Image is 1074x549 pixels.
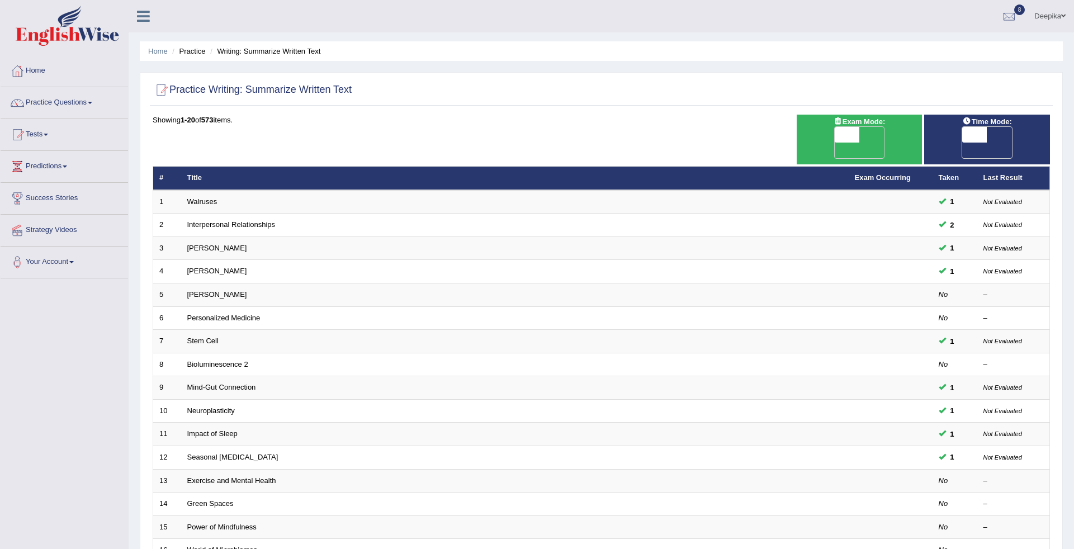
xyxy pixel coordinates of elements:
[153,236,181,260] td: 3
[983,290,1044,300] div: –
[939,523,948,531] em: No
[187,476,276,485] a: Exercise and Mental Health
[153,446,181,469] td: 12
[939,360,948,368] em: No
[939,290,948,299] em: No
[983,198,1022,205] small: Not Evaluated
[983,313,1044,324] div: –
[187,429,238,438] a: Impact of Sleep
[946,335,959,347] span: You can still take this question
[983,408,1022,414] small: Not Evaluated
[153,115,1050,125] div: Showing of items.
[1,119,128,147] a: Tests
[187,220,276,229] a: Interpersonal Relationships
[1014,4,1025,15] span: 8
[983,338,1022,344] small: Not Evaluated
[939,476,948,485] em: No
[181,167,849,190] th: Title
[977,167,1050,190] th: Last Result
[983,245,1022,252] small: Not Evaluated
[187,267,247,275] a: [PERSON_NAME]
[153,167,181,190] th: #
[153,423,181,446] td: 11
[983,384,1022,391] small: Not Evaluated
[829,116,890,127] span: Exam Mode:
[153,330,181,353] td: 7
[946,196,959,207] span: You can still take this question
[933,167,977,190] th: Taken
[946,451,959,463] span: You can still take this question
[187,453,278,461] a: Seasonal [MEDICAL_DATA]
[946,266,959,277] span: You can still take this question
[797,115,922,164] div: Show exams occurring in exams
[187,197,217,206] a: Walruses
[958,116,1016,127] span: Time Mode:
[1,151,128,179] a: Predictions
[939,499,948,508] em: No
[983,430,1022,437] small: Not Evaluated
[187,406,235,415] a: Neuroplasticity
[1,247,128,274] a: Your Account
[187,337,219,345] a: Stem Cell
[939,314,948,322] em: No
[946,219,959,231] span: You can still take this question
[187,314,261,322] a: Personalized Medicine
[153,493,181,516] td: 14
[983,454,1022,461] small: Not Evaluated
[201,116,214,124] b: 573
[983,359,1044,370] div: –
[169,46,205,56] li: Practice
[1,183,128,211] a: Success Stories
[983,522,1044,533] div: –
[153,376,181,400] td: 9
[187,360,248,368] a: Bioluminescence 2
[153,214,181,237] td: 2
[983,221,1022,228] small: Not Evaluated
[153,260,181,283] td: 4
[187,290,247,299] a: [PERSON_NAME]
[187,499,234,508] a: Green Spaces
[153,190,181,214] td: 1
[946,405,959,417] span: You can still take this question
[148,47,168,55] a: Home
[153,515,181,539] td: 15
[983,268,1022,274] small: Not Evaluated
[153,82,352,98] h2: Practice Writing: Summarize Written Text
[153,353,181,376] td: 8
[187,244,247,252] a: [PERSON_NAME]
[946,428,959,440] span: You can still take this question
[1,87,128,115] a: Practice Questions
[946,382,959,394] span: You can still take this question
[181,116,195,124] b: 1-20
[153,399,181,423] td: 10
[153,306,181,330] td: 6
[983,476,1044,486] div: –
[187,523,257,531] a: Power of Mindfulness
[983,499,1044,509] div: –
[187,383,256,391] a: Mind-Gut Connection
[207,46,320,56] li: Writing: Summarize Written Text
[855,173,911,182] a: Exam Occurring
[1,215,128,243] a: Strategy Videos
[153,283,181,307] td: 5
[1,55,128,83] a: Home
[153,469,181,493] td: 13
[946,242,959,254] span: You can still take this question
